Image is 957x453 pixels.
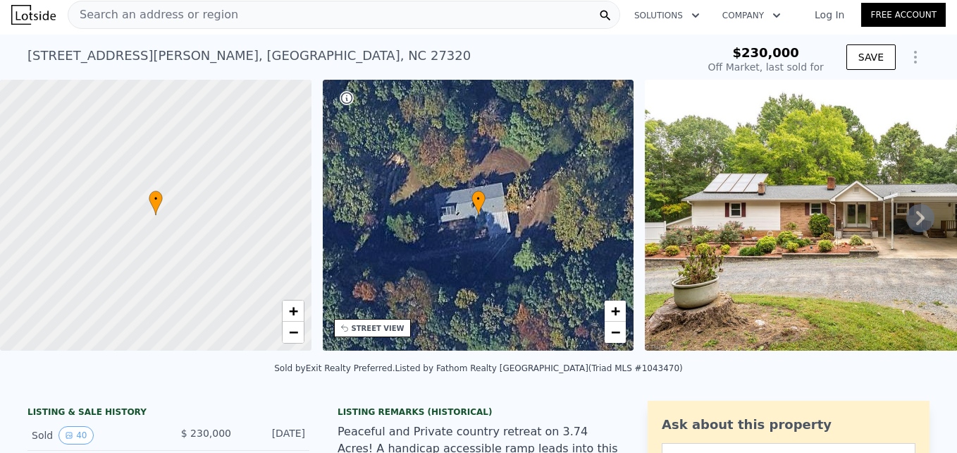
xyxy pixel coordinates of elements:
[288,323,297,341] span: −
[395,363,683,373] div: Listed by Fathom Realty [GEOGRAPHIC_DATA] (Triad MLS #1043470)
[605,322,626,343] a: Zoom out
[471,193,486,205] span: •
[27,46,471,66] div: [STREET_ADDRESS][PERSON_NAME] , [GEOGRAPHIC_DATA] , NC 27320
[11,5,56,25] img: Lotside
[27,406,309,421] div: LISTING & SALE HISTORY
[708,60,824,74] div: Off Market, last sold for
[732,45,799,60] span: $230,000
[861,3,946,27] a: Free Account
[283,322,304,343] a: Zoom out
[288,302,297,320] span: +
[623,3,711,28] button: Solutions
[68,6,238,23] span: Search an address or region
[611,323,620,341] span: −
[798,8,861,22] a: Log In
[711,3,792,28] button: Company
[283,301,304,322] a: Zoom in
[605,301,626,322] a: Zoom in
[352,323,405,334] div: STREET VIEW
[338,406,619,418] div: Listing Remarks (Historical)
[901,43,930,71] button: Show Options
[662,415,915,435] div: Ask about this property
[242,426,305,445] div: [DATE]
[471,191,486,215] div: •
[274,363,395,373] div: Sold by Exit Realty Preferred .
[58,426,93,445] button: View historical data
[611,302,620,320] span: +
[181,428,231,439] span: $ 230,000
[149,191,163,215] div: •
[846,44,896,70] button: SAVE
[149,193,163,205] span: •
[32,426,157,445] div: Sold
